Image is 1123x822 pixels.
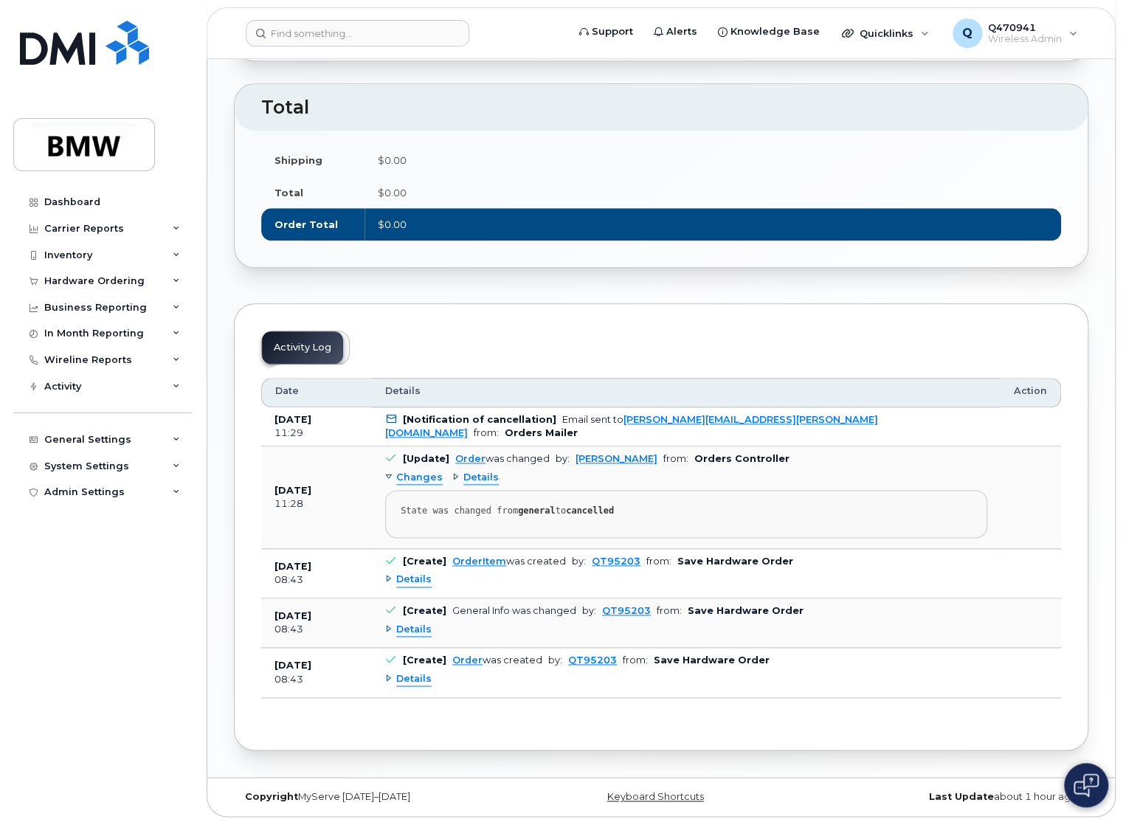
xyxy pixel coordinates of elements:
[657,605,682,616] span: from:
[452,556,566,567] div: was created
[403,556,446,567] b: [Create]
[274,218,338,232] label: Order Total
[556,453,570,464] span: by:
[942,18,1088,48] div: Q470941
[646,556,671,567] span: from:
[592,24,633,39] span: Support
[730,24,820,39] span: Knowledge Base
[654,655,770,666] b: Save Hardware Order
[643,17,708,46] a: Alerts
[832,18,939,48] div: Quicklinks
[275,384,299,398] span: Date
[568,655,617,666] a: QT95203
[396,573,432,587] span: Details
[385,414,878,438] a: [PERSON_NAME][EMAIL_ADDRESS][PERSON_NAME][DOMAIN_NAME]
[455,453,550,464] div: was changed
[274,186,303,200] label: Total
[582,605,596,616] span: by:
[385,384,421,398] span: Details
[452,605,576,616] div: General Info was changed
[452,655,483,666] a: Order
[378,218,407,230] span: $0.00
[688,605,804,616] b: Save Hardware Order
[929,791,994,802] strong: Last Update
[455,453,486,464] a: Order
[1074,773,1099,797] img: Open chat
[274,153,322,167] label: Shipping
[274,426,359,440] div: 11:29
[505,427,578,438] b: Orders Mailer
[463,471,499,485] span: Details
[518,505,556,516] strong: general
[403,605,446,616] b: [Create]
[623,655,648,666] span: from:
[663,453,688,464] span: from:
[401,505,972,517] div: State was changed from to
[607,791,704,802] a: Keyboard Shortcuts
[246,20,469,46] input: Find something...
[274,610,311,621] b: [DATE]
[274,414,311,425] b: [DATE]
[274,623,359,636] div: 08:43
[274,561,311,572] b: [DATE]
[396,623,432,637] span: Details
[274,485,311,496] b: [DATE]
[576,453,657,464] a: [PERSON_NAME]
[572,556,586,567] span: by:
[396,672,432,686] span: Details
[378,154,407,166] span: $0.00
[988,33,1062,45] span: Wireless Admin
[666,24,697,39] span: Alerts
[385,414,878,438] div: Email sent to
[988,21,1062,33] span: Q470941
[804,791,1088,803] div: about 1 hour ago
[245,791,298,802] strong: Copyright
[274,573,359,587] div: 08:43
[452,556,506,567] a: OrderItem
[378,187,407,198] span: $0.00
[474,427,499,438] span: from:
[708,17,830,46] a: Knowledge Base
[548,655,562,666] span: by:
[274,660,311,671] b: [DATE]
[566,505,614,516] strong: cancelled
[602,605,651,616] a: QT95203
[274,497,359,511] div: 11:28
[962,24,972,42] span: Q
[261,97,1061,118] h2: Total
[234,791,519,803] div: MyServe [DATE]–[DATE]
[860,27,913,39] span: Quicklinks
[694,453,789,464] b: Orders Controller
[569,17,643,46] a: Support
[403,453,449,464] b: [Update]
[403,414,556,425] b: [Notification of cancellation]
[1001,378,1061,407] th: Action
[677,556,793,567] b: Save Hardware Order
[396,471,443,485] span: Changes
[452,655,542,666] div: was created
[403,655,446,666] b: [Create]
[274,673,359,686] div: 08:43
[592,556,640,567] a: QT95203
